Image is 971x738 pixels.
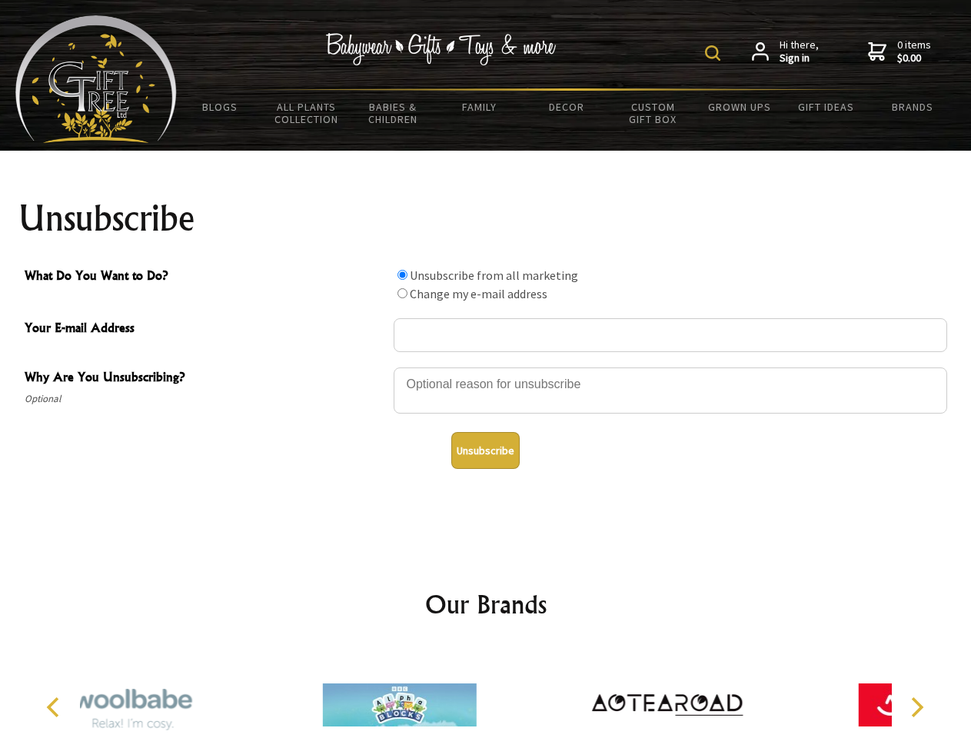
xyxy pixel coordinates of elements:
[900,690,933,724] button: Next
[451,432,520,469] button: Unsubscribe
[177,91,264,123] a: BLOGS
[394,367,947,414] textarea: Why Are You Unsubscribing?
[696,91,783,123] a: Grown Ups
[350,91,437,135] a: Babies & Children
[752,38,819,65] a: Hi there,Sign in
[410,268,578,283] label: Unsubscribe from all marketing
[783,91,870,123] a: Gift Ideas
[15,15,177,143] img: Babyware - Gifts - Toys and more...
[870,91,956,123] a: Brands
[264,91,351,135] a: All Plants Collection
[780,38,819,65] span: Hi there,
[897,52,931,65] strong: $0.00
[326,33,557,65] img: Babywear - Gifts - Toys & more
[397,288,407,298] input: What Do You Want to Do?
[610,91,697,135] a: Custom Gift Box
[31,586,941,623] h2: Our Brands
[25,367,386,390] span: Why Are You Unsubscribing?
[868,38,931,65] a: 0 items$0.00
[397,270,407,280] input: What Do You Want to Do?
[38,690,72,724] button: Previous
[897,38,931,65] span: 0 items
[705,45,720,61] img: product search
[394,318,947,352] input: Your E-mail Address
[410,286,547,301] label: Change my e-mail address
[437,91,524,123] a: Family
[18,200,953,237] h1: Unsubscribe
[523,91,610,123] a: Decor
[25,390,386,408] span: Optional
[25,266,386,288] span: What Do You Want to Do?
[25,318,386,341] span: Your E-mail Address
[780,52,819,65] strong: Sign in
